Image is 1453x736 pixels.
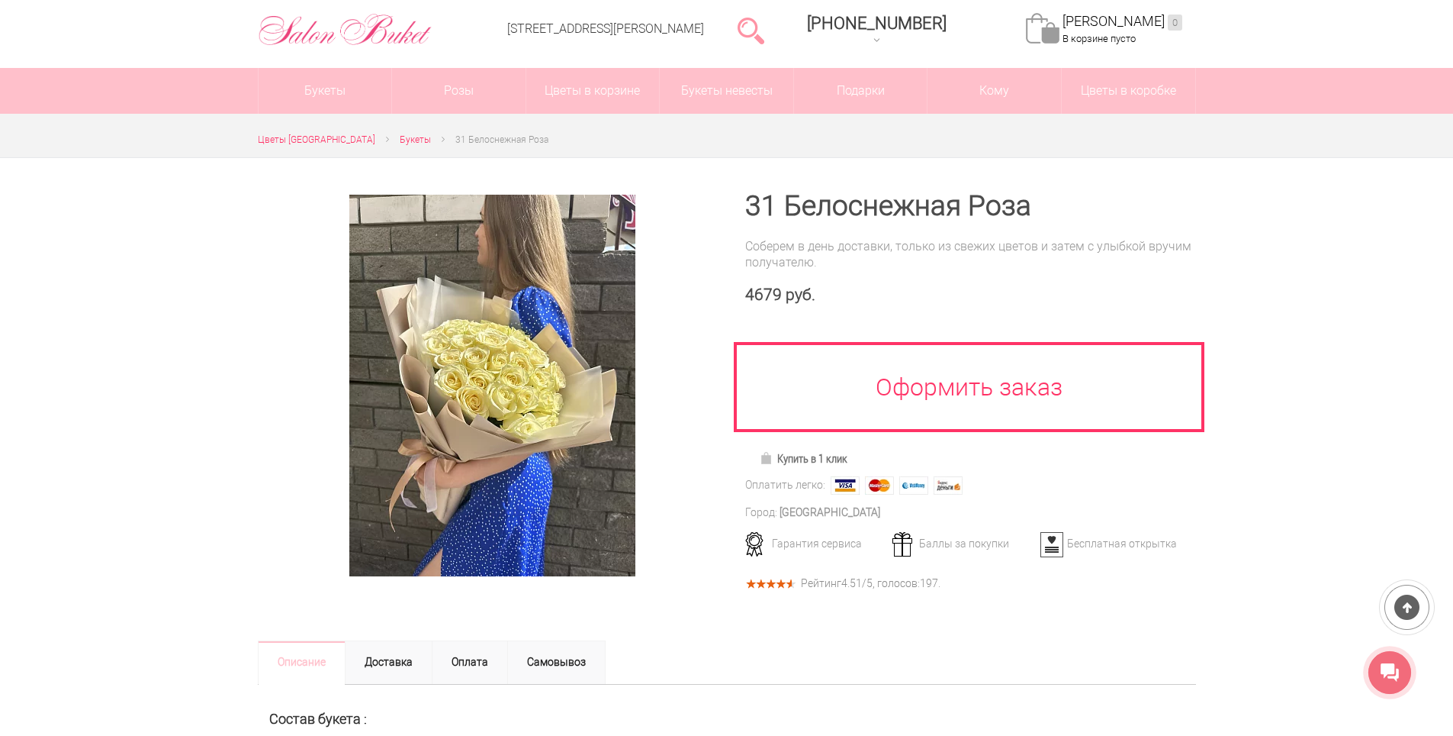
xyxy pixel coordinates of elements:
div: Оплатить легко: [745,477,825,493]
a: Доставка [345,641,432,685]
span: 31 Белоснежная Роза [455,134,548,145]
a: Купить в 1 клик [753,448,854,470]
div: 4679 руб. [745,286,1196,305]
a: Цветы в корзине [526,68,660,114]
span: 197 [920,577,938,589]
img: 31 Белоснежная Роза [349,195,635,576]
div: [GEOGRAPHIC_DATA] [780,505,880,521]
img: MasterCard [865,476,894,495]
a: Увеличить [276,195,709,576]
div: Город: [745,505,777,521]
a: Букеты [400,132,431,148]
a: Подарки [794,68,927,114]
a: Описание [258,641,346,685]
img: Купить в 1 клик [760,452,777,464]
a: Оформить заказ [734,342,1205,432]
a: Цветы в коробке [1062,68,1195,114]
a: [PHONE_NUMBER] [798,8,956,52]
span: Цветы [GEOGRAPHIC_DATA] [258,134,375,145]
span: Кому [927,68,1061,114]
span: В корзине пусто [1062,33,1136,44]
span: 4.51 [841,577,862,589]
a: [STREET_ADDRESS][PERSON_NAME] [507,21,704,36]
img: Яндекс Деньги [934,476,963,495]
a: Букеты невесты [660,68,793,114]
div: Соберем в день доставки, только из свежих цветов и затем с улыбкой вручим получателю. [745,238,1196,270]
h1: 31 Белоснежная Роза [745,192,1196,220]
a: Букеты [259,68,392,114]
a: Самовывоз [507,641,606,685]
img: Visa [831,476,860,495]
span: Букеты [400,134,431,145]
div: Бесплатная открытка [1035,537,1185,550]
a: Розы [392,68,526,114]
div: Баллы за покупки [887,537,1037,550]
div: Рейтинг /5, голосов: . [801,579,940,588]
div: Гарантия сервиса [740,537,890,550]
a: [PERSON_NAME] [1062,13,1182,31]
span: [PHONE_NUMBER] [807,14,947,33]
img: Webmoney [899,476,928,495]
h2: Состав букета : [269,712,1185,727]
img: Цветы Нижний Новгород [258,10,432,50]
a: Цветы [GEOGRAPHIC_DATA] [258,132,375,148]
ins: 0 [1168,15,1182,31]
a: Оплата [432,641,508,685]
